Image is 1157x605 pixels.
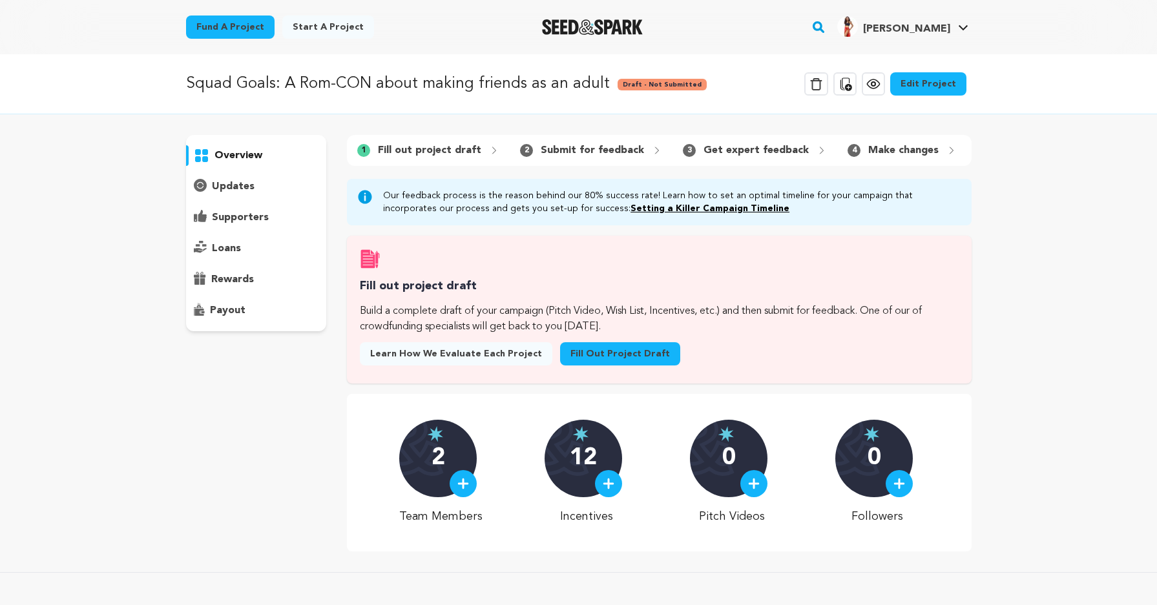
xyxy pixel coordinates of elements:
p: Fill out project draft [378,143,481,158]
img: plus.svg [457,478,469,489]
span: 2 [520,144,533,157]
button: payout [186,300,327,321]
img: plus.svg [748,478,760,489]
p: 2 [432,446,445,471]
a: Setting a Killer Campaign Timeline [631,204,789,213]
p: loans [212,241,241,256]
span: Draft - Not Submitted [618,79,707,90]
p: 0 [868,446,881,471]
p: Incentives [545,508,628,526]
a: Edit Project [890,72,966,96]
img: plus.svg [893,478,905,489]
p: 12 [570,446,597,471]
a: Camille H.'s Profile [835,14,971,37]
p: Get expert feedback [704,143,809,158]
a: Fill out project draft [560,342,680,365]
a: Start a project [282,15,374,39]
p: Our feedback process is the reason behind our 80% success rate! Learn how to set an optimal timel... [383,189,961,215]
button: rewards [186,269,327,290]
button: overview [186,145,327,166]
a: Seed&Spark Homepage [542,19,643,35]
p: payout [210,303,245,318]
span: [PERSON_NAME] [863,24,950,34]
span: Camille H.'s Profile [835,14,971,41]
span: 4 [848,144,860,157]
p: Team Members [399,508,483,526]
p: Build a complete draft of your campaign (Pitch Video, Wish List, Incentives, etc.) and then submi... [360,303,958,334]
a: Fund a project [186,15,275,39]
p: Submit for feedback [541,143,644,158]
span: 3 [683,144,696,157]
a: Learn how we evaluate each project [360,342,552,365]
p: Make changes [868,143,939,158]
img: plus.svg [603,478,614,489]
span: 1 [357,144,370,157]
h3: Fill out project draft [360,277,958,296]
p: rewards [211,272,254,287]
p: Followers [835,508,919,526]
p: Pitch Videos [690,508,773,526]
p: overview [214,148,262,163]
div: Camille H.'s Profile [837,16,950,37]
p: Squad Goals: A Rom-CON about making friends as an adult [186,72,610,96]
img: Seed&Spark Logo Dark Mode [542,19,643,35]
button: loans [186,238,327,259]
button: supporters [186,207,327,228]
button: updates [186,176,327,197]
p: updates [212,179,255,194]
p: supporters [212,210,269,225]
img: 91199494_10100883453414155_4545057838577221632_n.jpg [837,16,858,37]
span: Learn how we evaluate each project [370,347,542,360]
p: 0 [722,446,736,471]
